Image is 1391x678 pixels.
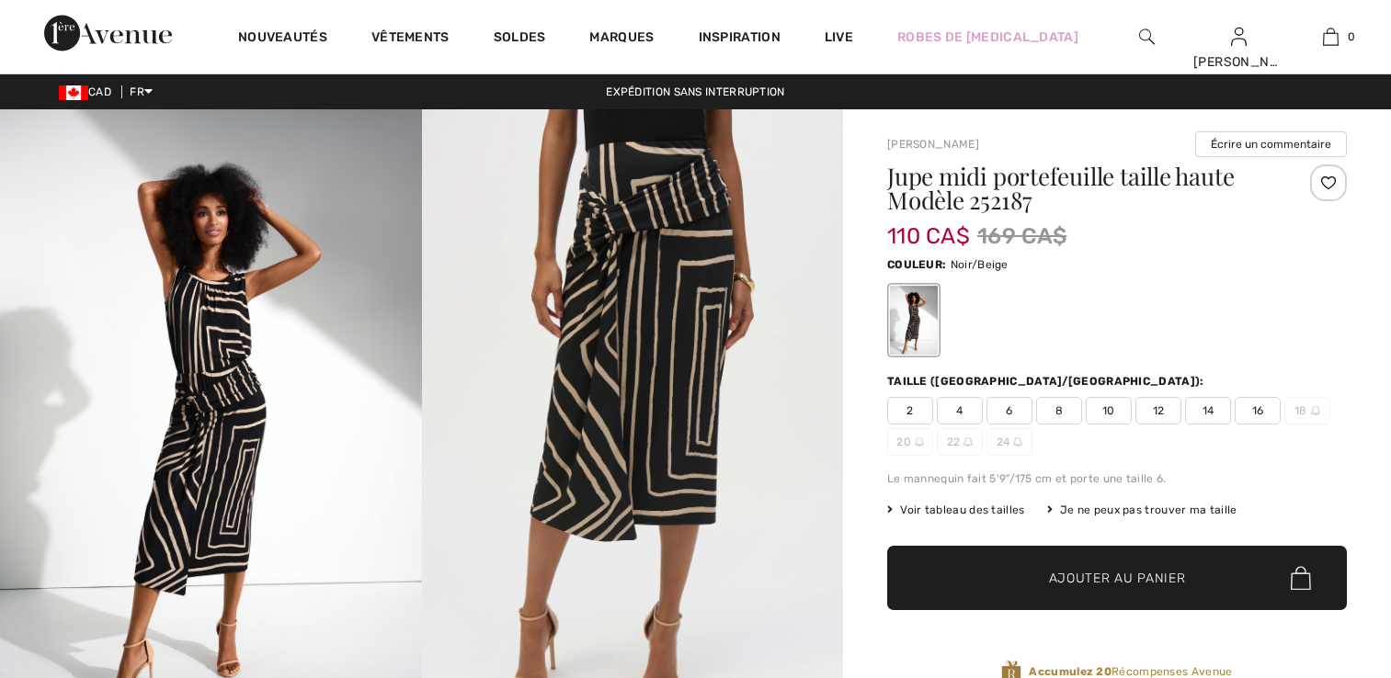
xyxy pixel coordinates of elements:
a: Vêtements [371,29,450,49]
span: 6 [986,397,1032,424]
span: 8 [1036,397,1082,424]
img: Canadian Dollar [59,85,88,100]
span: 14 [1185,397,1231,424]
a: [PERSON_NAME] [887,138,979,151]
span: 10 [1086,397,1132,424]
div: Taille ([GEOGRAPHIC_DATA]/[GEOGRAPHIC_DATA]): [887,373,1208,390]
span: 22 [937,428,983,456]
div: Le mannequin fait 5'9"/175 cm et porte une taille 6. [887,470,1347,487]
img: Mon panier [1323,26,1339,48]
a: Soldes [494,29,546,49]
span: Couleur: [887,258,946,271]
strong: Accumulez 20 [1029,665,1112,678]
span: Inspiration [699,29,781,49]
span: 20 [887,428,933,456]
span: 0 [1348,28,1355,45]
img: 1ère Avenue [44,15,172,51]
span: FR [130,85,153,98]
img: ring-m.svg [1013,437,1022,446]
span: 24 [986,428,1032,456]
span: Ajouter au panier [1049,569,1186,588]
span: 12 [1135,397,1181,424]
a: 0 [1285,26,1375,48]
span: 16 [1235,397,1281,424]
img: ring-m.svg [915,437,924,446]
h1: Jupe midi portefeuille taille haute Modèle 252187 [887,164,1271,212]
span: 18 [1284,397,1330,424]
div: Noir/Beige [890,286,938,355]
div: [PERSON_NAME] [1193,52,1283,72]
a: Nouveautés [238,29,327,49]
span: 4 [937,397,983,424]
div: Je ne peux pas trouver ma taille [1047,502,1237,518]
span: 2 [887,397,933,424]
img: ring-m.svg [1311,406,1320,415]
a: Se connecter [1231,28,1247,45]
a: Robes de [MEDICAL_DATA] [897,28,1078,47]
span: CAD [59,85,119,98]
span: 110 CA$ [887,205,970,249]
img: ring-m.svg [963,437,973,446]
a: Marques [589,29,654,49]
span: Voir tableau des tailles [887,502,1025,518]
span: 169 CA$ [977,220,1066,253]
button: Ajouter au panier [887,546,1347,610]
img: recherche [1139,26,1155,48]
button: Écrire un commentaire [1195,131,1347,157]
span: Noir/Beige [951,258,1009,271]
img: Mes infos [1231,26,1247,48]
a: Live [825,28,853,47]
